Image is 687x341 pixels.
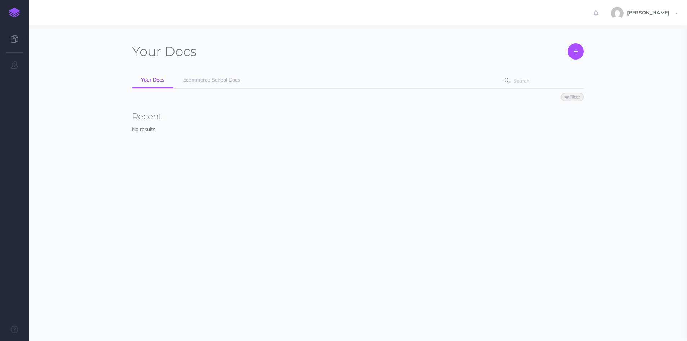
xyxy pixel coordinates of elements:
span: Ecommerce School Docs [183,76,240,83]
a: Your Docs [132,72,173,88]
img: 773ddf364f97774a49de44848d81cdba.jpg [611,7,624,19]
span: Your [132,43,161,59]
button: Filter [561,93,584,101]
img: logo-mark.svg [9,8,20,18]
h1: Docs [132,43,197,60]
h3: Recent [132,112,584,121]
span: Your Docs [141,76,164,83]
a: Ecommerce School Docs [174,72,249,88]
input: Search [511,74,573,87]
span: [PERSON_NAME] [624,9,673,16]
p: No results [132,125,584,133]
